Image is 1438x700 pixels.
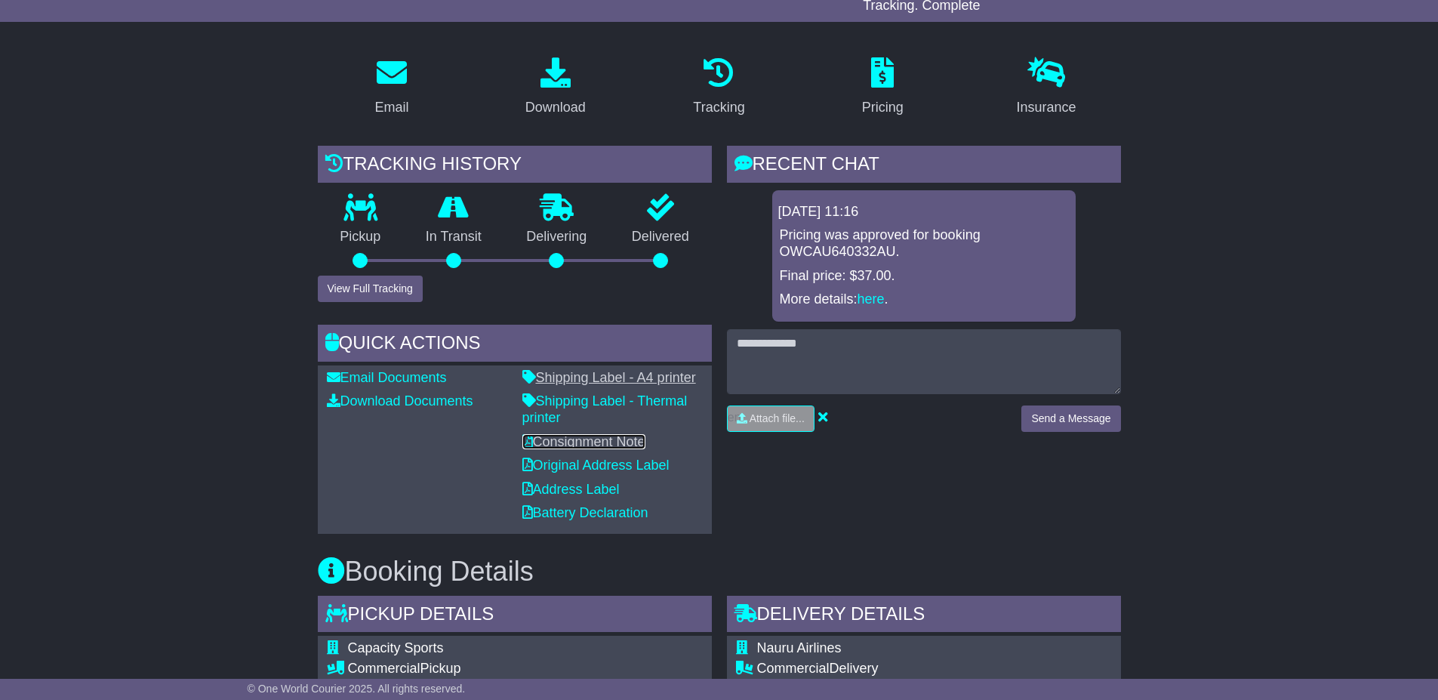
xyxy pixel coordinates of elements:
[693,97,744,118] div: Tracking
[348,661,580,677] div: Pickup
[1017,97,1076,118] div: Insurance
[327,393,473,409] a: Download Documents
[348,640,444,655] span: Capacity Sports
[374,97,408,118] div: Email
[327,370,447,385] a: Email Documents
[780,291,1068,308] p: More details: .
[727,596,1121,637] div: Delivery Details
[248,683,466,695] span: © One World Courier 2025. All rights reserved.
[318,325,712,365] div: Quick Actions
[727,146,1121,187] div: RECENT CHAT
[403,229,504,245] p: In Transit
[516,52,596,123] a: Download
[504,229,610,245] p: Delivering
[757,661,1112,677] div: Delivery
[522,482,620,497] a: Address Label
[522,505,648,520] a: Battery Declaration
[525,97,586,118] div: Download
[522,370,696,385] a: Shipping Label - A4 printer
[609,229,712,245] p: Delivered
[522,393,688,425] a: Shipping Label - Thermal printer
[683,52,754,123] a: Tracking
[780,268,1068,285] p: Final price: $37.00.
[318,596,712,637] div: Pickup Details
[522,434,645,449] a: Consignment Note
[522,458,670,473] a: Original Address Label
[318,146,712,187] div: Tracking history
[757,661,830,676] span: Commercial
[862,97,904,118] div: Pricing
[348,661,420,676] span: Commercial
[757,640,842,655] span: Nauru Airlines
[318,557,1121,587] h3: Booking Details
[318,229,404,245] p: Pickup
[1007,52,1086,123] a: Insurance
[318,276,423,302] button: View Full Tracking
[1021,406,1120,432] button: Send a Message
[858,291,885,307] a: here
[780,227,1068,260] p: Pricing was approved for booking OWCAU640332AU.
[852,52,913,123] a: Pricing
[778,204,1070,220] div: [DATE] 11:16
[365,52,418,123] a: Email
